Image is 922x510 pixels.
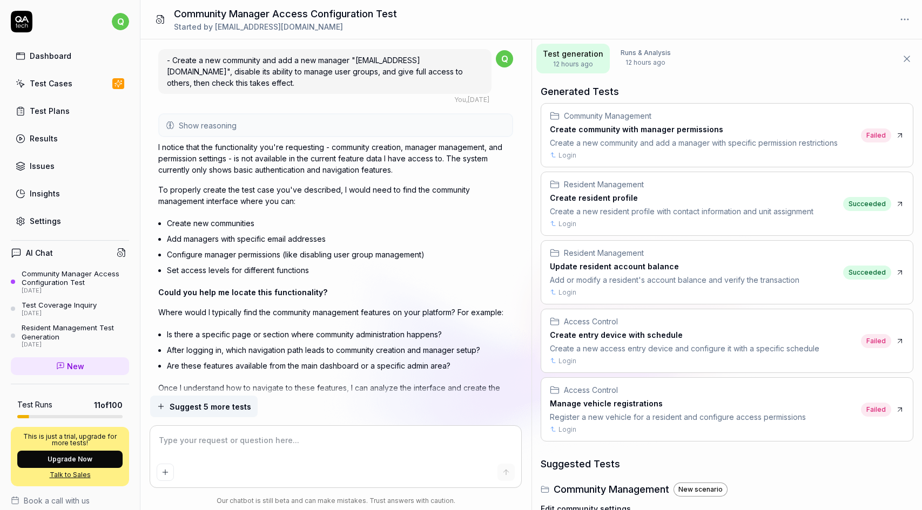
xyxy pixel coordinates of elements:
[158,288,327,297] span: Could you help me locate this functionality?
[550,261,799,272] h3: Update resident account balance
[11,269,129,294] a: Community Manager Access Configuration Test[DATE]
[843,266,891,280] span: Succeeded
[167,342,513,358] li: After logging in, which navigation path leads to community creation and manager setup?
[558,151,576,160] a: Login
[564,316,618,327] span: Access Control
[167,358,513,373] li: Are these features available from the main dashboard or a specific admin area?
[541,240,914,304] a: Resident ManagementUpdate resident account balanceAdd or modify a resident's account balance and ...
[11,73,129,94] a: Test Cases
[11,155,129,176] a: Issues
[158,382,513,405] p: Once I understand how to navigate to these features, I can analyze the interface and create the c...
[22,323,129,341] div: Resident Management Test Generation
[541,309,914,373] a: Access ControlCreate entry device with scheduleCreate a new access entry device and configure it ...
[112,13,129,30] span: q
[167,215,513,231] li: Create new communities
[541,457,914,471] h3: Suggested Tests
[550,124,838,135] h3: Create community with manager permissions
[621,48,671,58] span: Runs & Analysis
[167,262,513,278] li: Set access levels for different functions
[550,206,813,217] div: Create a new resident profile with contact information and unit assignment
[30,133,58,144] div: Results
[158,184,513,207] p: To properly create the test case you've described, I would need to find the community management ...
[454,96,466,104] span: You
[541,172,914,236] a: Resident ManagementCreate resident profileCreate a new resident profile with contact information ...
[167,231,513,247] li: Add managers with specific email addresses
[174,21,397,32] div: Started by
[861,403,891,417] span: Failed
[26,247,53,259] h4: AI Chat
[550,192,813,203] h3: Create resident profile
[30,105,70,117] div: Test Plans
[30,50,71,62] div: Dashboard
[24,495,90,506] span: Book a call with us
[17,400,52,410] h5: Test Runs
[550,343,819,354] div: Create a new access entry device and configure it with a specific schedule
[454,95,489,105] div: , [DATE]
[558,425,576,434] a: Login
[174,6,397,21] h1: Community Manager Access Configuration Test
[158,307,513,318] p: Where would I typically find the community management features on your platform? For example:
[541,103,914,167] a: Community ManagementCreate community with manager permissionsCreate a new community and add a man...
[564,384,618,396] span: Access Control
[179,120,237,131] span: Show reasoning
[22,301,97,309] div: Test Coverage Inquiry
[558,219,576,229] a: Login
[674,482,728,497] div: New scenario
[564,247,644,259] span: Resident Management
[17,433,123,446] p: This is just a trial, upgrade for more tests!
[30,215,61,227] div: Settings
[30,78,72,89] div: Test Cases
[112,11,129,32] button: q
[11,495,129,506] a: Book a call with us
[167,247,513,262] li: Configure manager permissions (like disabling user group management)
[157,464,174,481] button: Add attachment
[11,323,129,348] a: Resident Management Test Generation[DATE]
[17,451,123,468] button: Upgrade Now
[564,110,651,121] span: Community Management
[541,377,914,441] a: Access ControlManage vehicle registrationsRegister a new vehicle for a resident and configure acc...
[167,56,463,87] span: - Create a new community and add a new manager "[EMAIL_ADDRESS][DOMAIN_NAME]", disable its abilit...
[543,59,603,69] span: 12 hours ago
[150,496,521,506] div: Our chatbot is still beta and can make mistakes. Trust answers with caution.
[861,334,891,348] span: Failed
[11,357,129,375] a: New
[550,137,838,148] div: Create a new community and add a manager with specific permission restrictions
[11,210,129,232] a: Settings
[550,411,806,423] div: Register a new vehicle for a resident and configure access permissions
[558,288,576,297] a: Login
[541,84,914,99] h3: Generated Tests
[67,361,84,372] span: New
[536,44,610,73] button: Test generation12 hours ago
[11,183,129,204] a: Insights
[215,22,343,31] span: [EMAIL_ADDRESS][DOMAIN_NAME]
[843,197,891,211] span: Succeeded
[550,329,819,341] h3: Create entry device with schedule
[564,179,644,190] span: Resident Management
[558,356,576,366] a: Login
[94,399,123,411] span: 11 of 100
[22,269,129,287] div: Community Manager Access Configuration Test
[11,45,129,66] a: Dashboard
[158,141,513,175] p: I notice that the functionality you're requesting - community creation, manager management, and p...
[550,398,806,409] h3: Manage vehicle registrations
[30,188,60,199] div: Insights
[150,396,258,417] button: Suggest 5 more tests
[550,274,799,285] div: Add or modify a resident's account balance and verify the transaction
[11,100,129,121] a: Test Plans
[11,128,129,149] a: Results
[11,301,129,317] a: Test Coverage Inquiry[DATE]
[167,327,513,342] li: Is there a specific page or section where community administration happens?
[30,160,55,172] div: Issues
[614,44,677,73] button: Runs & Analysis12 hours ago
[543,48,603,59] span: Test generation
[554,482,669,497] h3: Community Management
[159,114,512,136] button: Show reasoning
[22,310,97,317] div: [DATE]
[17,470,123,480] a: Talk to Sales
[861,128,891,142] span: Failed
[22,341,129,349] div: [DATE]
[22,287,129,295] div: [DATE]
[496,50,513,67] span: q
[621,58,671,67] span: 12 hours ago
[170,401,251,412] span: Suggest 5 more tests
